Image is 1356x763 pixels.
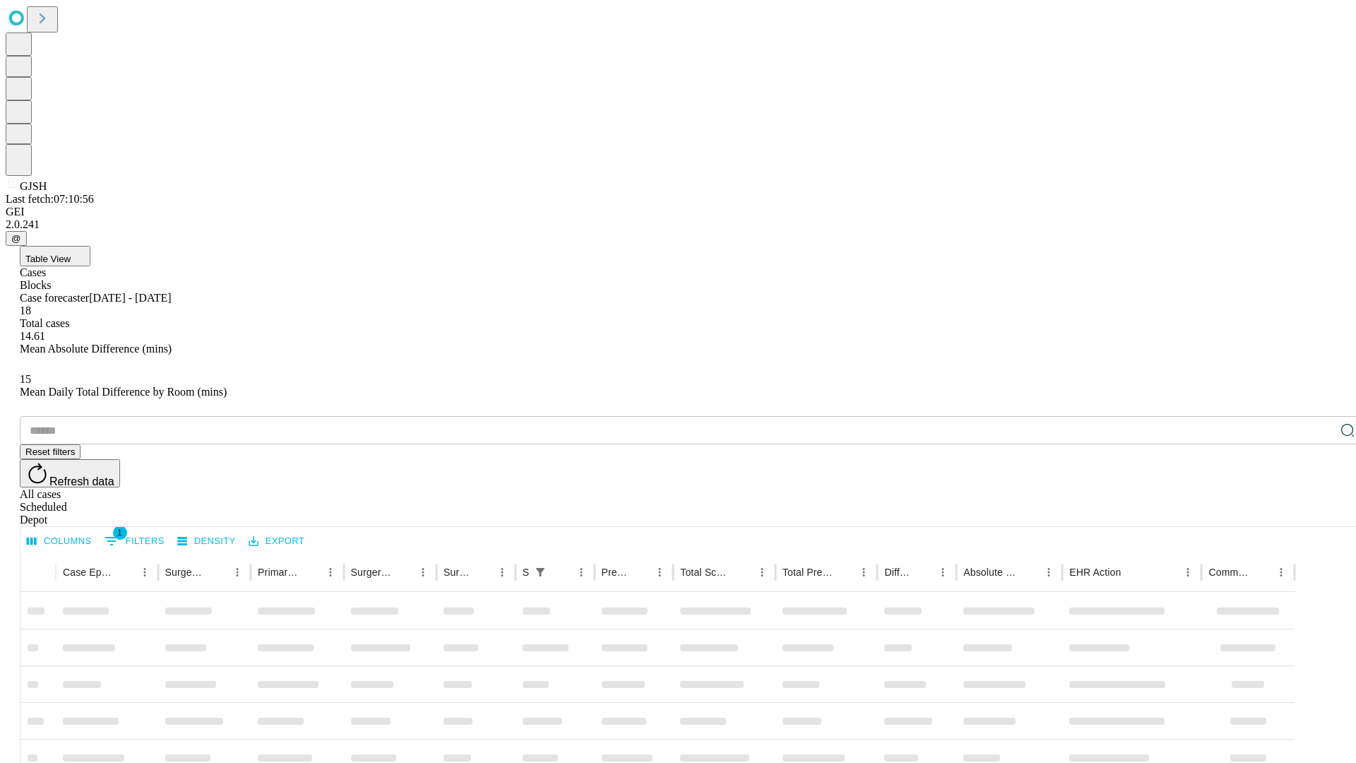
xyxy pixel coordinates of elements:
button: Menu [1039,562,1059,582]
button: Sort [301,562,321,582]
span: Mean Absolute Difference (mins) [20,343,172,355]
span: Refresh data [49,475,114,487]
div: Predicted In Room Duration [602,567,629,578]
button: Select columns [23,531,95,552]
button: Menu [1271,562,1291,582]
div: Surgeon Name [165,567,206,578]
button: Reset filters [20,444,81,459]
button: Sort [208,562,227,582]
button: Sort [552,562,571,582]
div: EHR Action [1069,567,1121,578]
button: Table View [20,246,90,266]
span: GJSH [20,180,47,192]
div: Absolute Difference [963,567,1018,578]
button: Sort [472,562,492,582]
div: Comments [1208,567,1249,578]
button: Menu [135,562,155,582]
span: [DATE] - [DATE] [89,292,171,304]
button: Menu [650,562,670,582]
button: Menu [227,562,247,582]
div: GEI [6,206,1350,218]
button: Sort [630,562,650,582]
button: Menu [1178,562,1198,582]
button: Sort [115,562,135,582]
button: Menu [752,562,772,582]
span: 1 [113,526,127,540]
span: 18 [20,304,31,317]
span: Table View [25,254,71,264]
button: Menu [413,562,433,582]
div: Difference [884,567,912,578]
span: 15 [20,373,31,385]
div: Surgery Date [444,567,471,578]
button: Density [174,531,239,552]
span: Reset filters [25,446,75,457]
div: Case Epic Id [63,567,114,578]
span: @ [11,233,21,244]
div: Primary Service [258,567,299,578]
span: Mean Daily Total Difference by Room (mins) [20,386,227,398]
span: Last fetch: 07:10:56 [6,193,94,205]
button: Sort [913,562,933,582]
button: Menu [492,562,512,582]
button: Refresh data [20,459,120,487]
span: Total cases [20,317,69,329]
button: Menu [933,562,953,582]
button: Show filters [530,562,550,582]
button: Show filters [101,530,168,552]
button: Menu [571,562,591,582]
span: Case forecaster [20,292,89,304]
div: 1 active filter [530,562,550,582]
div: 2.0.241 [6,218,1350,231]
div: Total Scheduled Duration [680,567,731,578]
button: @ [6,231,27,246]
button: Sort [1251,562,1271,582]
div: Scheduled In Room Duration [523,567,529,578]
button: Sort [1019,562,1039,582]
span: 14.61 [20,330,45,342]
button: Menu [321,562,340,582]
button: Sort [1122,562,1142,582]
div: Total Predicted Duration [783,567,833,578]
button: Menu [854,562,874,582]
button: Sort [834,562,854,582]
div: Surgery Name [351,567,392,578]
button: Sort [393,562,413,582]
button: Export [245,531,308,552]
button: Sort [732,562,752,582]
